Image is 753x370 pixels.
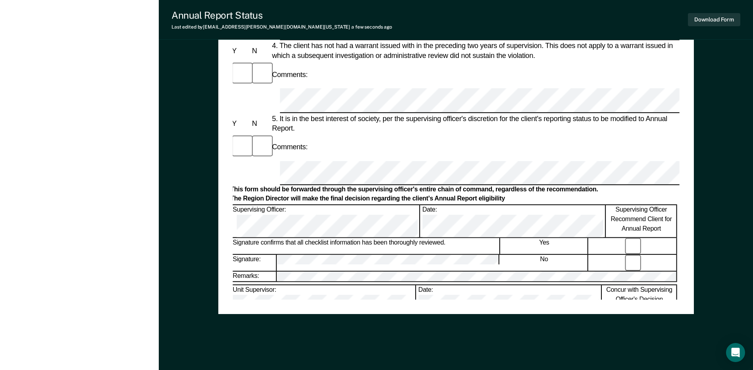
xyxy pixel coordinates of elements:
div: Last edited by [EMAIL_ADDRESS][PERSON_NAME][DOMAIN_NAME][US_STATE] [171,24,392,30]
div: Signature confirms that all checklist information has been thoroughly reviewed. [231,238,500,254]
div: Open Intercom Messenger [726,343,745,362]
div: Supervising Officer Recommend Client for Annual Report [606,205,677,237]
span: a few seconds ago [351,24,392,30]
div: Date: [421,205,605,237]
div: Y [230,46,250,56]
div: Unit Supervisor: [231,285,416,318]
div: Remarks: [231,272,277,282]
div: The Region Director will make the final decision regarding the client's Annual Report eligibility [230,195,677,203]
div: Concur with Supervising Officer's Decision [602,285,677,318]
div: No [501,255,588,271]
div: Annual Report Status [171,10,392,21]
div: This form should be forwarded through the supervising officer's entire chain of command, regardle... [230,186,677,194]
div: 5. It is in the best interest of society, per the supervising officer's discretion for the client... [270,114,677,133]
div: N [250,118,270,128]
div: Yes [501,238,588,254]
div: Supervising Officer: [231,205,420,237]
div: N [250,46,270,56]
div: Comments: [270,142,309,152]
div: 4. The client has not had a warrant issued with in the preceding two years of supervision. This d... [270,41,677,60]
button: Download Form [688,13,740,26]
div: Y [230,118,250,128]
div: Date: [416,285,601,318]
div: Signature: [231,255,276,271]
div: Comments: [270,70,309,79]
